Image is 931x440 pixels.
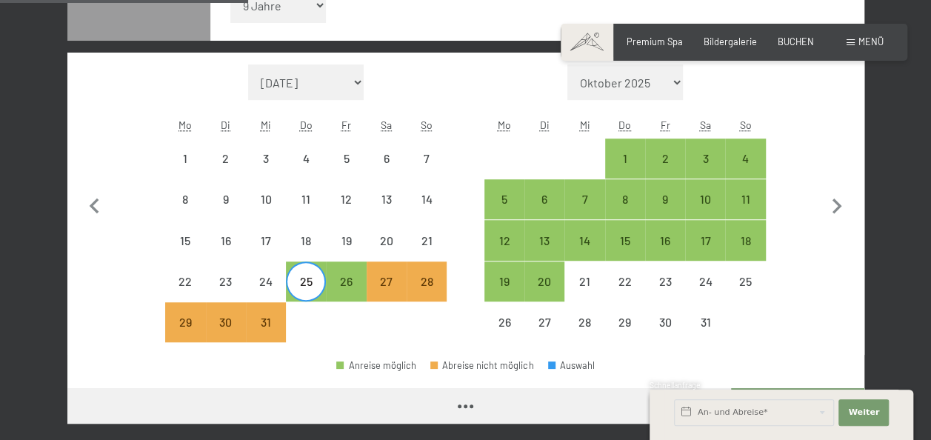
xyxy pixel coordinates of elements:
[727,276,764,313] div: 25
[407,220,447,260] div: Sun Dec 21 2025
[407,261,447,301] div: Sun Dec 28 2025
[566,316,603,353] div: 28
[564,220,604,260] div: Abreise möglich
[725,220,765,260] div: Abreise möglich
[685,220,725,260] div: Abreise möglich
[645,220,685,260] div: Abreise möglich
[685,139,725,179] div: Abreise möglich
[486,316,523,353] div: 26
[605,220,645,260] div: Thu Jan 15 2026
[605,302,645,342] div: Thu Jan 29 2026
[564,302,604,342] div: Abreise nicht möglich
[381,119,392,131] abbr: Samstag
[647,153,684,190] div: 2
[286,220,326,260] div: Abreise nicht möglich
[286,139,326,179] div: Thu Dec 04 2025
[524,220,564,260] div: Tue Jan 13 2026
[165,139,205,179] div: Mon Dec 01 2025
[221,119,230,131] abbr: Dienstag
[605,220,645,260] div: Abreise möglich
[246,261,286,301] div: Wed Dec 24 2025
[685,261,725,301] div: Sat Jan 24 2026
[566,276,603,313] div: 21
[207,276,244,313] div: 23
[368,276,405,313] div: 27
[246,220,286,260] div: Wed Dec 17 2025
[261,119,271,131] abbr: Mittwoch
[685,179,725,219] div: Abreise möglich
[645,302,685,342] div: Abreise nicht möglich
[368,235,405,272] div: 20
[408,276,445,313] div: 28
[287,276,324,313] div: 25
[526,316,563,353] div: 27
[524,261,564,301] div: Tue Jan 20 2026
[367,179,407,219] div: Sat Dec 13 2025
[685,139,725,179] div: Sat Jan 03 2026
[367,139,407,179] div: Abreise nicht möglich
[407,139,447,179] div: Sun Dec 07 2025
[548,361,595,370] div: Auswahl
[685,261,725,301] div: Abreise nicht möglich
[627,36,683,47] span: Premium Spa
[286,179,326,219] div: Abreise nicht möglich
[704,36,757,47] a: Bildergalerie
[605,261,645,301] div: Abreise nicht möglich
[327,235,364,272] div: 19
[165,179,205,219] div: Mon Dec 08 2025
[605,261,645,301] div: Thu Jan 22 2026
[326,179,366,219] div: Fri Dec 12 2025
[206,179,246,219] div: Tue Dec 09 2025
[407,179,447,219] div: Sun Dec 14 2025
[484,302,524,342] div: Abreise nicht möglich
[645,179,685,219] div: Abreise möglich
[368,193,405,230] div: 13
[645,179,685,219] div: Fri Jan 09 2026
[727,193,764,230] div: 11
[207,316,244,353] div: 30
[206,302,246,342] div: Tue Dec 30 2025
[685,302,725,342] div: Abreise nicht möglich
[367,261,407,301] div: Abreise nicht möglich, da die Mindestaufenthaltsdauer nicht erfüllt wird
[607,235,644,272] div: 15
[725,139,765,179] div: Sun Jan 04 2026
[341,119,351,131] abbr: Freitag
[246,220,286,260] div: Abreise nicht möglich
[524,220,564,260] div: Abreise möglich
[326,220,366,260] div: Fri Dec 19 2025
[336,361,416,370] div: Anreise möglich
[647,316,684,353] div: 30
[645,261,685,301] div: Abreise nicht möglich
[165,139,205,179] div: Abreise nicht möglich
[327,193,364,230] div: 12
[206,261,246,301] div: Abreise nicht möglich
[246,179,286,219] div: Wed Dec 10 2025
[407,220,447,260] div: Abreise nicht möglich
[725,179,765,219] div: Abreise möglich
[421,119,433,131] abbr: Sonntag
[206,179,246,219] div: Abreise nicht möglich
[687,276,724,313] div: 24
[687,316,724,353] div: 31
[524,302,564,342] div: Abreise nicht möglich
[407,139,447,179] div: Abreise nicht möglich
[247,235,284,272] div: 17
[486,235,523,272] div: 12
[326,139,366,179] div: Abreise nicht möglich
[286,261,326,301] div: Abreise möglich
[326,179,366,219] div: Abreise nicht möglich
[206,139,246,179] div: Abreise nicht möglich
[484,179,524,219] div: Mon Jan 05 2026
[167,235,204,272] div: 15
[167,193,204,230] div: 8
[725,220,765,260] div: Sun Jan 18 2026
[645,139,685,179] div: Abreise möglich
[605,139,645,179] div: Abreise möglich
[178,119,192,131] abbr: Montag
[207,235,244,272] div: 16
[367,220,407,260] div: Sat Dec 20 2025
[524,179,564,219] div: Tue Jan 06 2026
[165,302,205,342] div: Mon Dec 29 2025
[725,261,765,301] div: Sun Jan 25 2026
[484,261,524,301] div: Abreise möglich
